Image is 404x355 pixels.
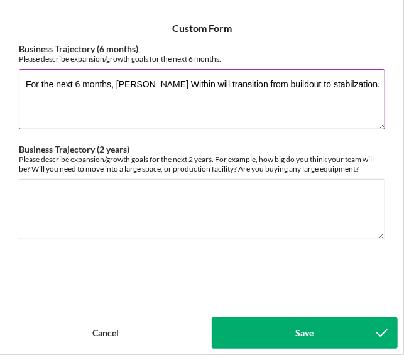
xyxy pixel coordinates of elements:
[212,317,398,349] button: Save
[19,54,385,63] div: Please describe expansion/growth goals for the next 6 months.
[19,43,138,54] label: Business Trajectory (6 months)
[19,144,129,155] label: Business Trajectory (2 years)
[172,23,232,34] h6: Custom Form
[19,155,385,173] div: Please describe expansion/growth goals for the next 2 years. For example, how big do you think yo...
[19,69,385,129] textarea: For the next 6 months, [PERSON_NAME] Within will transition from buildout to stabilzation.
[92,317,119,349] div: Cancel
[6,317,205,349] button: Cancel
[295,317,314,349] div: Save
